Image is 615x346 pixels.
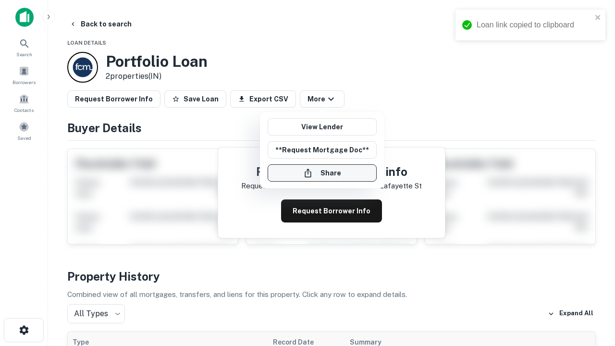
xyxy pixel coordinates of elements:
button: Share [268,164,377,182]
iframe: Chat Widget [567,238,615,284]
a: View Lender [268,118,377,136]
div: Loan link copied to clipboard [477,19,592,31]
button: close [595,13,602,23]
button: **Request Mortgage Doc** [268,141,377,159]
